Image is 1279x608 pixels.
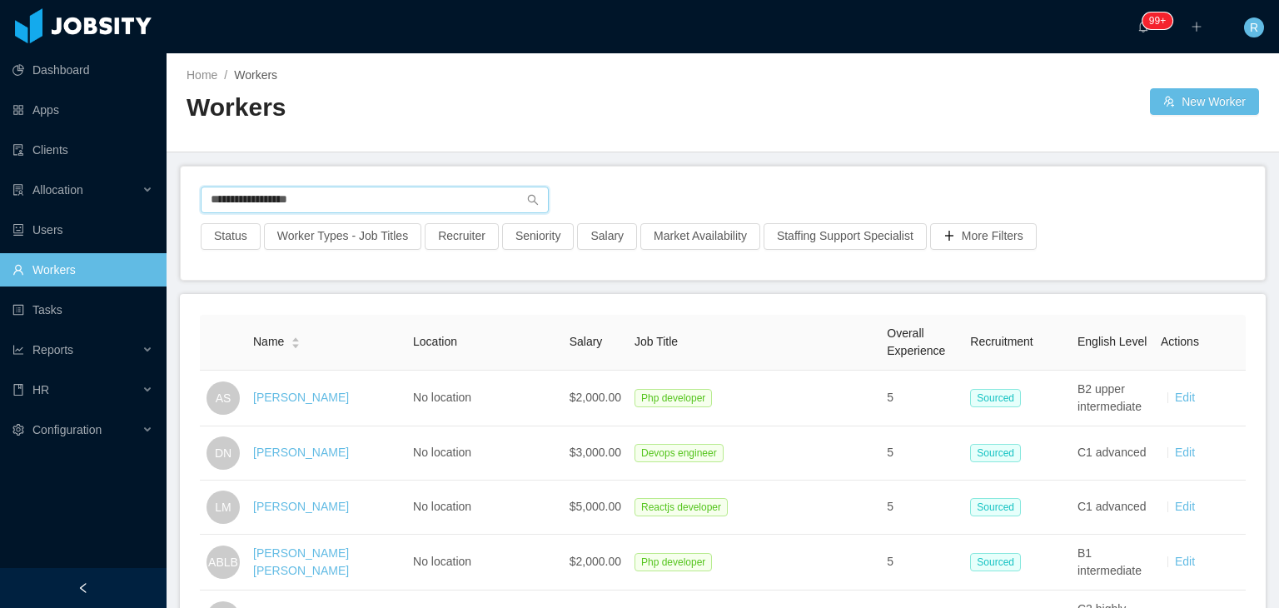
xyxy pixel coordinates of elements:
[406,481,563,535] td: No location
[253,391,349,404] a: [PERSON_NAME]
[887,326,945,357] span: Overall Experience
[216,381,231,415] span: AS
[32,383,49,396] span: HR
[215,436,231,470] span: DN
[32,423,102,436] span: Configuration
[527,194,539,206] i: icon: search
[12,184,24,196] i: icon: solution
[253,446,349,459] a: [PERSON_NAME]
[970,335,1033,348] span: Recruitment
[930,223,1037,250] button: icon: plusMore Filters
[12,53,153,87] a: icon: pie-chartDashboard
[187,91,723,125] h2: Workers
[208,546,238,579] span: ABLB
[570,500,621,513] span: $5,000.00
[970,446,1028,459] a: Sourced
[201,223,261,250] button: Status
[1191,21,1202,32] i: icon: plus
[224,68,227,82] span: /
[406,426,563,481] td: No location
[635,335,678,348] span: Job Title
[215,491,231,524] span: LM
[970,553,1021,571] span: Sourced
[12,384,24,396] i: icon: book
[1150,88,1259,115] button: icon: usergroup-addNew Worker
[1175,391,1195,404] a: Edit
[12,253,153,287] a: icon: userWorkers
[12,344,24,356] i: icon: line-chart
[253,500,349,513] a: [PERSON_NAME]
[970,500,1028,513] a: Sourced
[12,213,153,247] a: icon: robotUsers
[1071,481,1154,535] td: C1 advanced
[635,444,724,462] span: Devops engineer
[425,223,499,250] button: Recruiter
[570,335,603,348] span: Salary
[880,535,963,591] td: 5
[1071,426,1154,481] td: C1 advanced
[234,68,277,82] span: Workers
[32,183,83,197] span: Allocation
[640,223,760,250] button: Market Availability
[577,223,637,250] button: Salary
[12,293,153,326] a: icon: profileTasks
[1137,21,1149,32] i: icon: bell
[12,93,153,127] a: icon: appstoreApps
[502,223,574,250] button: Seniority
[970,444,1021,462] span: Sourced
[32,343,73,356] span: Reports
[12,424,24,436] i: icon: setting
[635,498,728,516] span: Reactjs developer
[1142,12,1172,29] sup: 220
[253,333,284,351] span: Name
[1175,555,1195,568] a: Edit
[1175,500,1195,513] a: Edit
[970,389,1021,407] span: Sourced
[253,546,349,577] a: [PERSON_NAME] [PERSON_NAME]
[406,535,563,591] td: No location
[291,335,301,346] div: Sort
[264,223,421,250] button: Worker Types - Job Titles
[1071,535,1154,591] td: B1 intermediate
[970,391,1028,404] a: Sourced
[1071,371,1154,426] td: B2 upper intermediate
[570,391,621,404] span: $2,000.00
[406,371,563,426] td: No location
[1077,335,1147,348] span: English Level
[764,223,927,250] button: Staffing Support Specialist
[970,498,1021,516] span: Sourced
[880,426,963,481] td: 5
[1161,335,1199,348] span: Actions
[1175,446,1195,459] a: Edit
[880,481,963,535] td: 5
[570,555,621,568] span: $2,000.00
[291,341,301,346] i: icon: caret-down
[635,553,712,571] span: Php developer
[880,371,963,426] td: 5
[12,133,153,167] a: icon: auditClients
[413,335,457,348] span: Location
[187,68,217,82] a: Home
[291,336,301,341] i: icon: caret-up
[570,446,621,459] span: $3,000.00
[970,555,1028,568] a: Sourced
[635,389,712,407] span: Php developer
[1250,17,1258,37] span: R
